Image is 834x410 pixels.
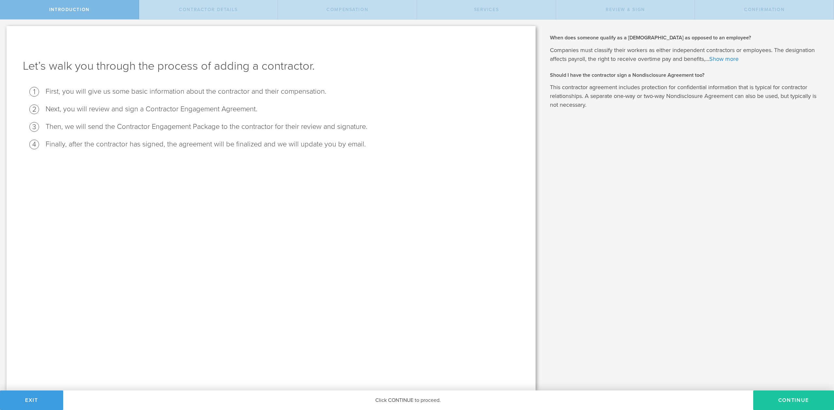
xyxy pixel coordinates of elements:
span: Compensation [326,7,368,12]
p: Companies must classify their workers as either independent contractors or employees. The designa... [550,46,824,63]
li: Next, you will review and sign a Contractor Engagement Agreement. [46,104,519,114]
li: Then, we will send the Contractor Engagement Package to the contractor for their review and signa... [46,122,519,131]
h2: When does someone qualify as a [DEMOGRAPHIC_DATA] as opposed to an employee? [550,34,824,41]
span: Contractor details [179,7,238,12]
li: First, you will give us some basic information about the contractor and their compensation. [46,87,519,96]
div: Click CONTINUE to proceed. [63,390,753,410]
h1: Let’s walk you through the process of adding a contractor. [23,58,519,74]
span: Confirmation [744,7,784,12]
a: Show more [709,55,739,62]
iframe: Chat Widget [801,359,834,390]
p: This contractor agreement includes protection for confidential information that is typical for co... [550,83,824,109]
span: Introduction [49,7,90,12]
h2: Should I have the contractor sign a Nondisclosure Agreement too? [550,72,824,79]
button: Continue [753,390,834,410]
li: Finally, after the contractor has signed, the agreement will be finalized and we will update you ... [46,140,519,149]
span: Services [474,7,499,12]
span: Review & sign [606,7,645,12]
